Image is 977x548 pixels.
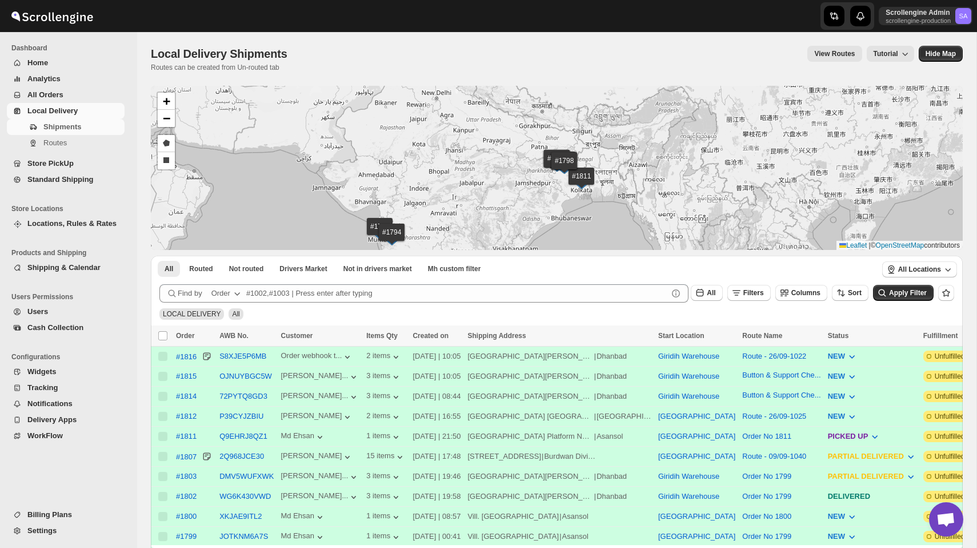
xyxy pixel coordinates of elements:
button: #1814 [176,392,197,400]
div: | [467,491,651,502]
div: Vill. [GEOGRAPHIC_DATA] [467,511,559,522]
span: − [163,111,170,125]
span: LOCAL DELIVERY [163,310,221,318]
div: 3 items [366,491,402,503]
button: Q9EHRJ8QZ1 [219,432,267,440]
span: Shipping & Calendar [27,263,101,272]
button: #1811 [176,432,197,440]
span: Tutorial [874,50,898,58]
span: Status [828,332,849,340]
button: Columns [775,285,827,301]
button: Route - 09/09-1040 [742,452,806,460]
a: Leaflet [839,241,867,249]
button: #1816 [176,351,197,362]
span: PARTIAL DELIVERED [828,472,904,481]
button: #1802 [176,492,197,501]
span: Notifications [27,399,73,408]
p: scrollengine-production [886,17,951,24]
span: Delivery Apps [27,415,77,424]
button: Apply Filter [873,285,934,301]
button: PICKED UP [821,427,888,446]
span: Store Locations [11,204,129,213]
p: Scrollengine Admin [886,8,951,17]
button: WG6K430VWD [219,492,271,501]
button: 2Q968JCE30 [219,452,264,460]
button: Button & Support Che... [742,391,820,399]
button: All [158,261,180,277]
button: #1800 [176,512,197,521]
button: Giridih Warehouse [658,472,719,481]
span: Users Permissions [11,292,129,301]
button: Tracking [7,380,125,396]
button: Shipping & Calendar [7,260,125,276]
button: NEW [821,527,864,546]
div: [DATE] | 19:58 [413,491,461,502]
span: Unfulfilled [935,472,965,481]
span: Not routed [229,264,264,273]
button: All [691,285,722,301]
button: 1 items [366,511,402,523]
span: NEW [828,392,845,400]
div: 3 items [366,371,402,383]
button: #1807 [176,451,197,462]
span: Created on [413,332,449,340]
div: | [467,351,651,362]
button: [GEOGRAPHIC_DATA] [658,512,735,521]
div: #1807 [176,452,197,461]
img: ScrollEngine [9,2,95,30]
div: | [467,511,651,522]
img: Marker [555,161,572,173]
span: Shipments [43,122,81,131]
span: NEW [828,512,845,521]
button: #1815 [176,372,197,380]
span: All Orders [27,90,63,99]
span: NEW [828,352,845,360]
button: [GEOGRAPHIC_DATA] [658,432,735,440]
a: Draw a polygon [158,135,175,152]
button: Map action label [919,46,963,62]
button: Unrouted [222,261,271,277]
button: Users [7,304,125,320]
button: [PERSON_NAME]... [281,371,360,383]
a: OpenStreetMap [876,241,924,249]
div: [DATE] | 17:48 [413,451,461,462]
button: All Locations [882,261,957,277]
div: | [467,431,651,442]
span: + [163,94,170,108]
span: Products and Shipping [11,248,129,257]
span: Unfulfilled [935,372,965,381]
div: Dhanbad [596,371,627,382]
span: Fulfillment [923,332,958,340]
button: PARTIAL DELIVERED [821,447,923,466]
button: NEW [821,507,864,526]
button: #1799 [176,532,197,541]
button: 3 items [366,391,402,403]
span: Standard Shipping [27,175,94,184]
span: Unfulfilled [935,452,965,461]
div: [PERSON_NAME] [281,411,354,423]
span: Unfulfilled [935,392,965,401]
span: Filters [743,289,764,297]
span: Tracking [27,383,58,392]
span: Local Delivery [27,106,78,115]
div: [DATE] | 08:44 [413,391,461,402]
div: | [467,471,651,482]
span: Route Name [742,332,782,340]
span: Unfulfilled [935,532,965,541]
button: #1803 [176,472,197,481]
div: 2 items [366,351,402,363]
div: Order [211,288,230,299]
div: Md Ehsan [281,511,326,523]
button: view route [807,46,862,62]
div: [GEOGRAPHIC_DATA] [596,411,651,422]
button: NEW [821,407,864,426]
a: Zoom out [158,110,175,127]
p: Routes can be created from Un-routed tab [151,63,292,72]
div: [GEOGRAPHIC_DATA] Platform Number - 2 Railpar [467,431,593,442]
div: [GEOGRAPHIC_DATA][PERSON_NAME], [GEOGRAPHIC_DATA], Near HP Petrol Pump [467,491,593,502]
button: [PERSON_NAME]... [281,491,360,503]
div: 2 items [366,411,402,423]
